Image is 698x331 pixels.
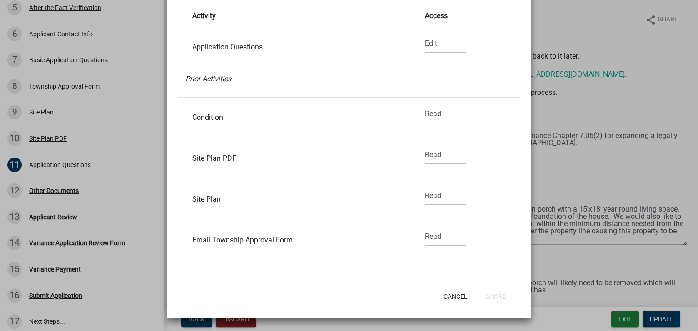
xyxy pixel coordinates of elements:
strong: Access [425,11,448,20]
strong: Activity [192,11,216,20]
div: Application Questions [185,44,404,51]
div: Condition [185,114,404,121]
i: Prior Activities [185,74,231,83]
div: Site Plan [185,196,404,203]
div: Site Plan PDF [185,155,404,162]
button: Share [479,288,513,305]
div: Email Township Approval Form [185,237,404,244]
button: Cancel [436,288,475,305]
